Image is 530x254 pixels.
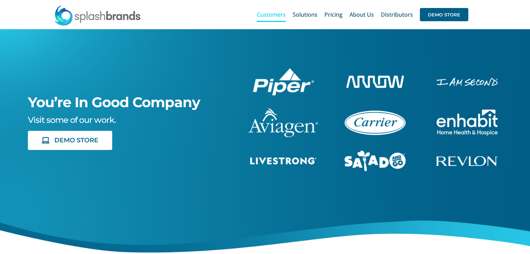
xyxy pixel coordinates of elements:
a: enhabit-stacked-white [437,109,498,116]
img: Salad And Go Store [345,151,406,172]
span: Visit some of our work. [28,115,116,125]
img: Enhabit Gear Store [437,110,498,135]
img: I Am Second Store [437,78,498,86]
a: DEMO STORE [420,3,468,26]
span: Distributors [381,12,413,17]
a: arrow-white [346,74,404,82]
span: DEMO STORE [54,137,98,144]
span: You’re In Good Company [28,94,200,111]
a: enhabit-stacked-white [437,77,498,84]
img: aviagen-1C [248,109,318,137]
img: Livestrong Store [250,157,316,165]
a: piper-White [253,67,314,75]
img: SplashBrands.com Logo [54,5,141,26]
span: DEMO STORE [420,8,468,21]
span: Customers [257,12,286,17]
a: Pricing [324,3,343,26]
span: Solutions [293,12,317,17]
img: Piper Pilot Ship [253,68,314,95]
img: Carrier Brand Store [345,111,406,135]
a: DEMO STORE [28,131,112,150]
a: revlon-flat-white [437,155,498,163]
a: livestrong-5E-website [250,156,316,164]
nav: Main Menu [257,3,468,26]
a: carrier-1B [345,110,406,117]
span: About Us [350,12,374,17]
a: Customers [257,3,286,26]
a: Distributors [381,3,413,26]
span: Pricing [324,12,343,17]
img: Arrow Store [346,76,404,88]
a: sng-1C [345,150,406,157]
img: Revlon [437,156,498,166]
